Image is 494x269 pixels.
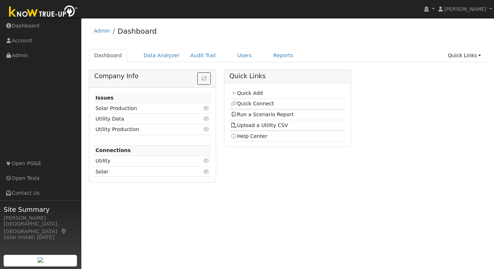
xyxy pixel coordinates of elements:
[185,49,221,62] a: Audit Trail
[94,114,192,124] td: Utility Data
[231,101,274,106] a: Quick Connect
[229,72,346,80] h5: Quick Links
[94,156,192,166] td: Utility
[4,214,77,222] div: [PERSON_NAME]
[231,133,267,139] a: Help Center
[38,257,43,263] img: retrieve
[444,6,486,12] span: [PERSON_NAME]
[95,95,113,101] strong: Issues
[95,147,131,153] strong: Connections
[203,106,210,111] i: Click to view
[231,122,288,128] a: Upload a Utility CSV
[232,49,257,62] a: Users
[203,169,210,174] i: Click to view
[203,158,210,163] i: Click to view
[4,234,77,241] div: Solar Install: [DATE]
[94,103,192,114] td: Solar Production
[203,116,210,121] i: Click to view
[94,124,192,135] td: Utility Production
[94,28,110,34] a: Admin
[231,90,263,96] a: Quick Add
[231,112,294,117] a: Run a Scenario Report
[5,4,81,20] img: Know True-Up
[117,27,157,35] a: Dashboard
[94,72,211,80] h5: Company Info
[203,127,210,132] i: Click to view
[4,205,77,214] span: Site Summary
[268,49,298,62] a: Reports
[138,49,185,62] a: Data Analyzer
[4,220,77,235] div: [GEOGRAPHIC_DATA], [GEOGRAPHIC_DATA]
[61,228,67,234] a: Map
[94,167,192,177] td: Solar
[89,49,128,62] a: Dashboard
[442,49,486,62] a: Quick Links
